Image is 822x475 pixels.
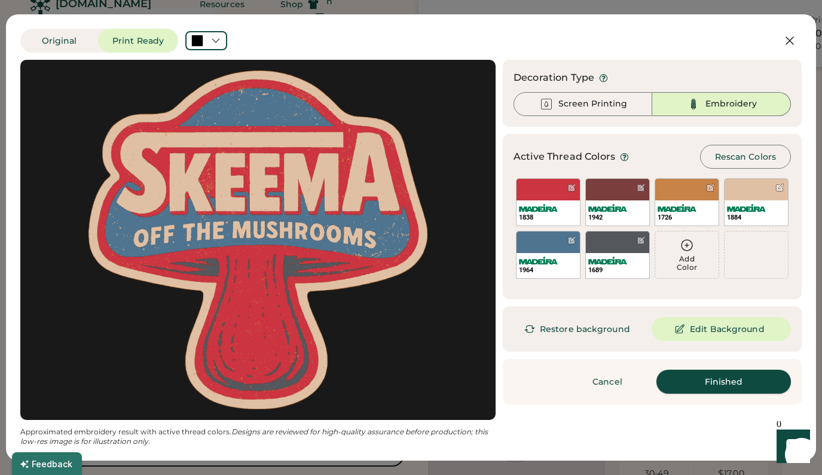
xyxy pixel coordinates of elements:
[705,98,757,110] div: Embroidery
[765,421,817,473] iframe: Front Chat
[588,204,627,212] img: Madeira%20Logo.svg
[519,204,558,212] img: Madeira%20Logo.svg
[655,255,719,272] div: Add Color
[98,29,178,53] button: Print Ready
[519,213,577,222] div: 1838
[658,213,716,222] div: 1726
[514,71,594,85] div: Decoration Type
[588,266,647,275] div: 1689
[700,145,791,169] button: Rescan Colors
[20,427,496,446] div: Approximated embroidery result with active thread colors.
[566,370,649,394] button: Cancel
[20,427,490,446] em: Designs are reviewed for high-quality assurance before production; this low-res image is for illu...
[588,257,627,264] img: Madeira%20Logo.svg
[519,266,577,275] div: 1964
[658,204,696,212] img: Madeira%20Logo.svg
[727,213,786,222] div: 1884
[519,257,558,264] img: Madeira%20Logo.svg
[514,317,644,341] button: Restore background
[656,370,791,394] button: Finished
[558,98,627,110] div: Screen Printing
[727,204,766,212] img: Madeira%20Logo.svg
[20,29,98,53] button: Original
[652,317,791,341] button: Edit Background
[686,97,701,111] img: Thread%20Selected.svg
[588,213,647,222] div: 1942
[539,97,554,111] img: Ink%20-%20Unselected.svg
[514,150,615,164] div: Active Thread Colors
